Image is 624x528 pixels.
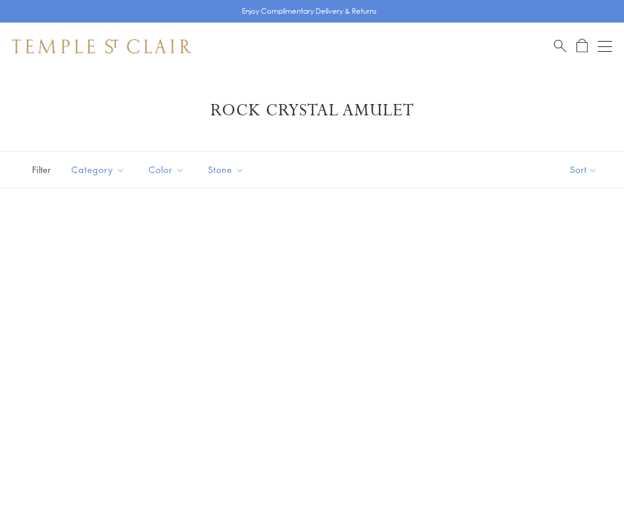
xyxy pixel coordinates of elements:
[598,39,612,54] button: Open navigation
[199,156,253,183] button: Stone
[12,39,191,54] img: Temple St. Clair
[62,156,134,183] button: Category
[140,156,193,183] button: Color
[242,5,377,17] p: Enjoy Complimentary Delivery & Returns
[65,162,134,177] span: Category
[30,100,594,121] h1: Rock Crystal Amulet
[202,162,253,177] span: Stone
[554,39,566,54] a: Search
[143,162,193,177] span: Color
[576,39,588,54] a: Open Shopping Bag
[543,152,624,188] button: Show sort by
